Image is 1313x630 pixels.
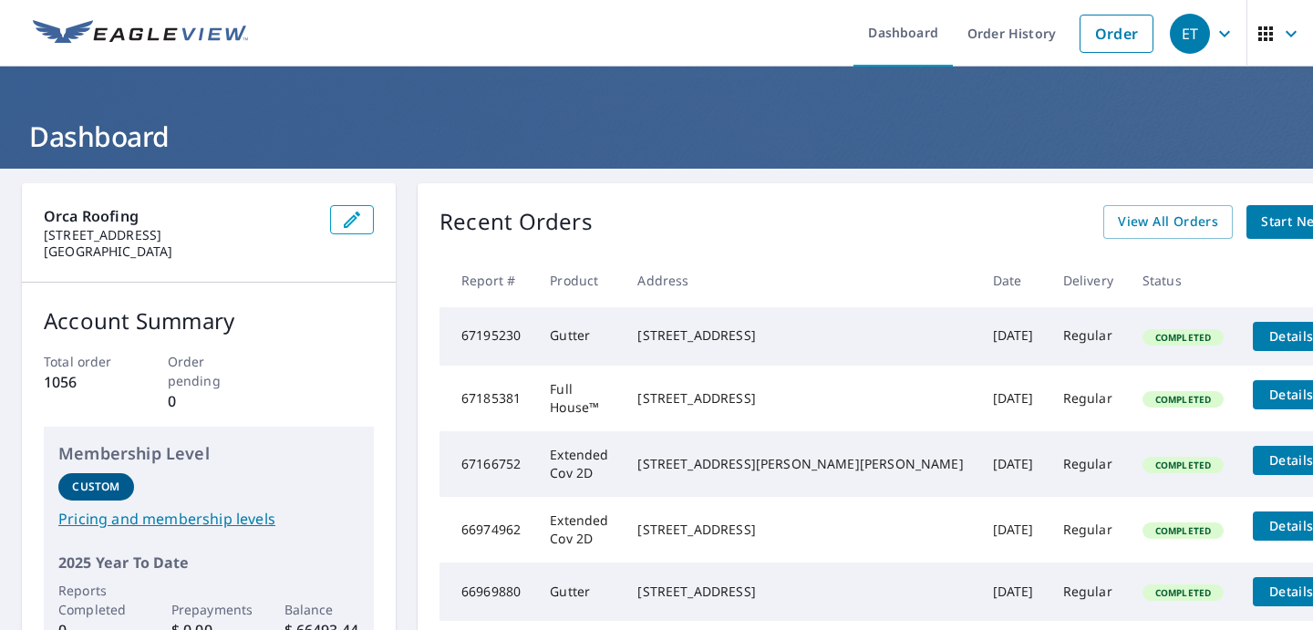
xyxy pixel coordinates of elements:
[535,307,623,366] td: Gutter
[637,583,963,601] div: [STREET_ADDRESS]
[72,479,119,495] p: Custom
[44,305,374,337] p: Account Summary
[168,352,251,390] p: Order pending
[439,563,535,621] td: 66969880
[1049,253,1128,307] th: Delivery
[1080,15,1153,53] a: Order
[535,253,623,307] th: Product
[1144,586,1222,599] span: Completed
[439,205,593,239] p: Recent Orders
[1144,331,1222,344] span: Completed
[284,600,360,619] p: Balance
[1049,366,1128,431] td: Regular
[535,497,623,563] td: Extended Cov 2D
[44,243,315,260] p: [GEOGRAPHIC_DATA]
[171,600,247,619] p: Prepayments
[58,508,359,530] a: Pricing and membership levels
[168,390,251,412] p: 0
[978,253,1049,307] th: Date
[637,521,963,539] div: [STREET_ADDRESS]
[535,431,623,497] td: Extended Cov 2D
[1144,459,1222,471] span: Completed
[58,552,359,573] p: 2025 Year To Date
[623,253,977,307] th: Address
[1049,307,1128,366] td: Regular
[978,563,1049,621] td: [DATE]
[44,227,315,243] p: [STREET_ADDRESS]
[1049,431,1128,497] td: Regular
[58,581,134,619] p: Reports Completed
[637,326,963,345] div: [STREET_ADDRESS]
[33,20,248,47] img: EV Logo
[978,497,1049,563] td: [DATE]
[439,307,535,366] td: 67195230
[535,563,623,621] td: Gutter
[978,366,1049,431] td: [DATE]
[1103,205,1233,239] a: View All Orders
[44,205,315,227] p: Orca Roofing
[22,118,1291,155] h1: Dashboard
[535,366,623,431] td: Full House™
[439,366,535,431] td: 67185381
[1118,211,1218,233] span: View All Orders
[978,307,1049,366] td: [DATE]
[1144,393,1222,406] span: Completed
[1049,563,1128,621] td: Regular
[439,497,535,563] td: 66974962
[58,441,359,466] p: Membership Level
[1128,253,1238,307] th: Status
[439,253,535,307] th: Report #
[1170,14,1210,54] div: ET
[1049,497,1128,563] td: Regular
[1144,524,1222,537] span: Completed
[44,352,127,371] p: Total order
[44,371,127,393] p: 1056
[978,431,1049,497] td: [DATE]
[439,431,535,497] td: 67166752
[637,389,963,408] div: [STREET_ADDRESS]
[637,455,963,473] div: [STREET_ADDRESS][PERSON_NAME][PERSON_NAME]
